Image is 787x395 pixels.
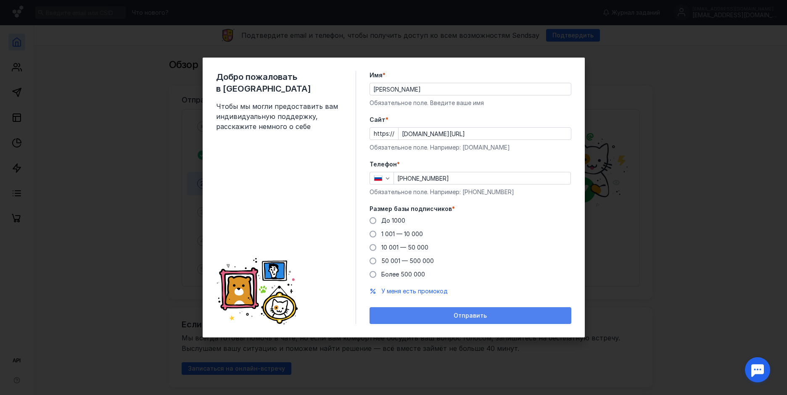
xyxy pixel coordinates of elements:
[370,71,383,79] span: Имя
[370,188,571,196] div: Обязательное поле. Например: [PHONE_NUMBER]
[370,99,571,107] div: Обязательное поле. Введите ваше имя
[370,205,452,213] span: Размер базы подписчиков
[381,257,434,264] span: 50 001 — 500 000
[370,143,571,152] div: Обязательное поле. Например: [DOMAIN_NAME]
[216,71,342,95] span: Добро пожаловать в [GEOGRAPHIC_DATA]
[381,271,425,278] span: Более 500 000
[370,160,397,169] span: Телефон
[381,287,448,295] button: У меня есть промокод
[381,287,448,295] span: У меня есть промокод
[454,312,487,319] span: Отправить
[381,217,405,224] span: До 1000
[381,244,428,251] span: 10 001 — 50 000
[381,230,423,237] span: 1 001 — 10 000
[370,116,386,124] span: Cайт
[370,307,571,324] button: Отправить
[216,101,342,132] span: Чтобы мы могли предоставить вам индивидуальную поддержку, расскажите немного о себе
